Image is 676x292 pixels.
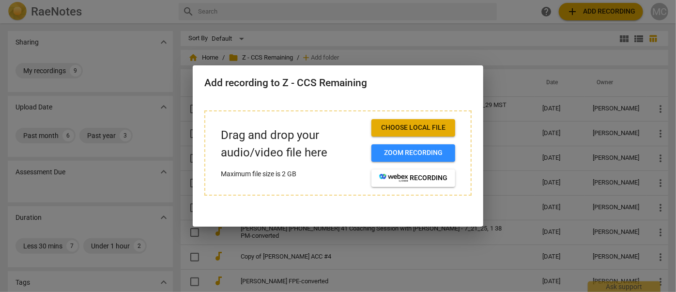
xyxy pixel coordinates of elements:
[379,148,447,158] span: Zoom recording
[379,123,447,133] span: Choose local file
[371,144,455,162] button: Zoom recording
[379,173,447,183] span: recording
[371,169,455,187] button: recording
[221,169,364,179] p: Maximum file size is 2 GB
[371,119,455,137] button: Choose local file
[204,77,472,89] h2: Add recording to Z - CCS Remaining
[221,127,364,161] p: Drag and drop your audio/video file here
